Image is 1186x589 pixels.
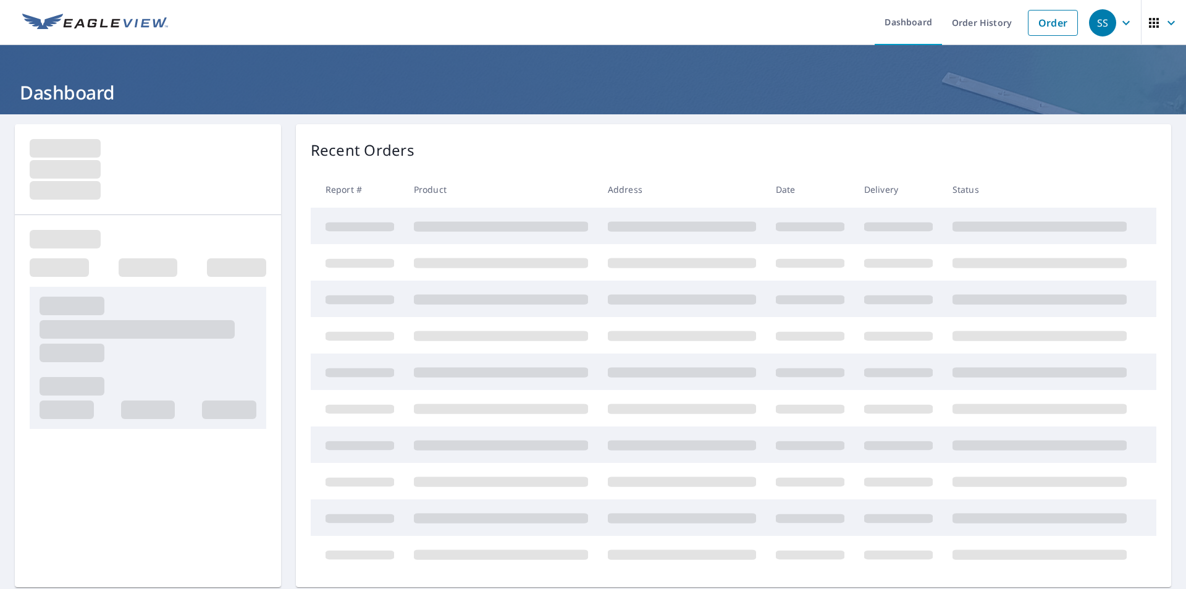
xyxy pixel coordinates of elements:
th: Delivery [854,171,943,208]
p: Recent Orders [311,139,414,161]
th: Product [404,171,598,208]
a: Order [1028,10,1078,36]
div: SS [1089,9,1116,36]
th: Address [598,171,766,208]
th: Report # [311,171,404,208]
img: EV Logo [22,14,168,32]
th: Status [943,171,1137,208]
h1: Dashboard [15,80,1171,105]
th: Date [766,171,854,208]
